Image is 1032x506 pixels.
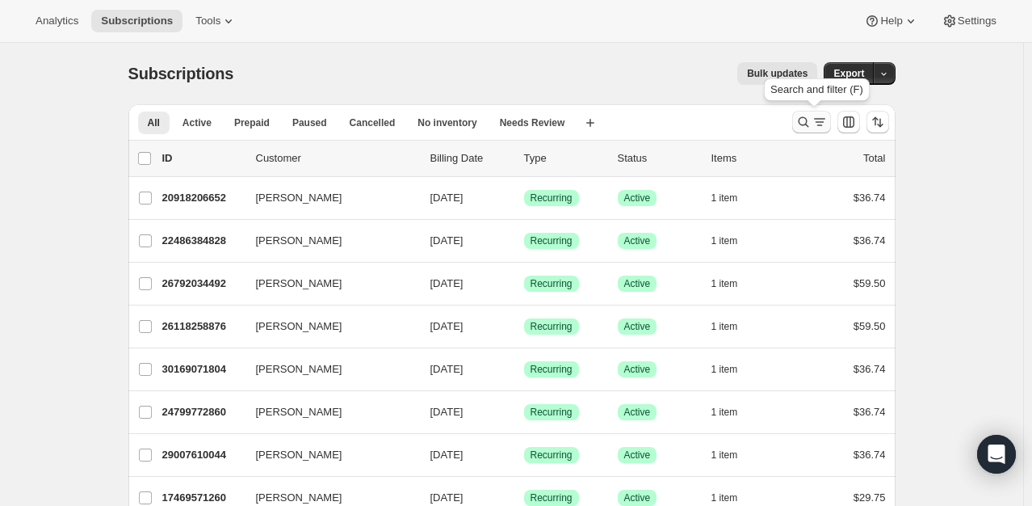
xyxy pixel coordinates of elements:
[186,10,246,32] button: Tools
[162,361,243,377] p: 30169071804
[531,234,573,247] span: Recurring
[854,277,886,289] span: $59.50
[737,62,817,85] button: Bulk updates
[711,150,792,167] div: Items
[430,491,464,504] span: [DATE]
[854,192,886,204] span: $36.74
[624,192,651,205] span: Active
[854,320,886,332] span: $59.50
[711,358,756,381] button: 1 item
[863,150,885,167] p: Total
[958,15,996,27] span: Settings
[824,62,874,85] button: Export
[531,406,573,419] span: Recurring
[162,276,243,292] p: 26792034492
[792,111,831,133] button: Search and filter results
[577,112,603,134] button: Create new view
[711,315,756,338] button: 1 item
[880,15,902,27] span: Help
[417,116,476,129] span: No inventory
[430,192,464,204] span: [DATE]
[101,15,173,27] span: Subscriptions
[430,150,511,167] p: Billing Date
[531,320,573,333] span: Recurring
[624,320,651,333] span: Active
[500,116,565,129] span: Needs Review
[854,234,886,247] span: $36.74
[246,356,408,382] button: [PERSON_NAME]
[837,111,860,133] button: Customize table column order and visibility
[430,234,464,247] span: [DATE]
[292,116,327,129] span: Paused
[711,444,756,466] button: 1 item
[36,15,78,27] span: Analytics
[430,320,464,332] span: [DATE]
[531,363,573,376] span: Recurring
[256,447,342,463] span: [PERSON_NAME]
[256,190,342,206] span: [PERSON_NAME]
[977,435,1016,474] div: Open Intercom Messenger
[624,491,651,504] span: Active
[430,363,464,375] span: [DATE]
[430,406,464,418] span: [DATE]
[128,65,234,82] span: Subscriptions
[246,399,408,425] button: [PERSON_NAME]
[162,150,243,167] p: ID
[624,277,651,290] span: Active
[854,406,886,418] span: $36.74
[256,361,342,377] span: [PERSON_NAME]
[854,491,886,504] span: $29.75
[234,116,270,129] span: Prepaid
[162,233,243,249] p: 22486384828
[162,230,886,252] div: 22486384828[PERSON_NAME][DATE]SuccessRecurringSuccessActive1 item$36.74
[246,228,408,254] button: [PERSON_NAME]
[246,442,408,468] button: [PERSON_NAME]
[162,187,886,209] div: 20918206652[PERSON_NAME][DATE]SuccessRecurringSuccessActive1 item$36.74
[711,187,756,209] button: 1 item
[624,406,651,419] span: Active
[256,404,342,420] span: [PERSON_NAME]
[866,111,889,133] button: Sort the results
[256,150,417,167] p: Customer
[430,277,464,289] span: [DATE]
[711,491,738,504] span: 1 item
[618,150,698,167] p: Status
[256,318,342,335] span: [PERSON_NAME]
[148,116,160,129] span: All
[531,491,573,504] span: Recurring
[854,449,886,461] span: $36.74
[531,449,573,462] span: Recurring
[711,363,738,376] span: 1 item
[256,233,342,249] span: [PERSON_NAME]
[854,363,886,375] span: $36.74
[162,447,243,463] p: 29007610044
[711,277,738,290] span: 1 item
[531,192,573,205] span: Recurring
[711,320,738,333] span: 1 item
[256,276,342,292] span: [PERSON_NAME]
[162,444,886,466] div: 29007610044[PERSON_NAME][DATE]SuccessRecurringSuccessActive1 item$36.74
[711,449,738,462] span: 1 item
[524,150,605,167] div: Type
[932,10,1006,32] button: Settings
[430,449,464,461] span: [DATE]
[711,234,738,247] span: 1 item
[246,185,408,211] button: [PERSON_NAME]
[256,490,342,506] span: [PERSON_NAME]
[624,449,651,462] span: Active
[26,10,88,32] button: Analytics
[854,10,928,32] button: Help
[531,277,573,290] span: Recurring
[711,401,756,424] button: 1 item
[162,358,886,381] div: 30169071804[PERSON_NAME][DATE]SuccessRecurringSuccessActive1 item$36.74
[711,192,738,205] span: 1 item
[162,490,243,506] p: 17469571260
[833,67,864,80] span: Export
[624,363,651,376] span: Active
[195,15,220,27] span: Tools
[246,314,408,339] button: [PERSON_NAME]
[246,271,408,297] button: [PERSON_NAME]
[350,116,396,129] span: Cancelled
[162,404,243,420] p: 24799772860
[162,150,886,167] div: IDCustomerBilling DateTypeStatusItemsTotal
